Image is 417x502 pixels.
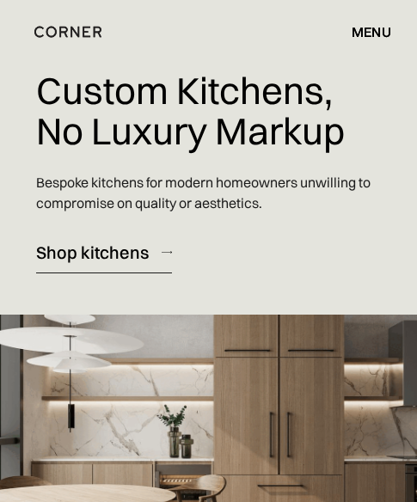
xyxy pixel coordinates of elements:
div: menu [334,17,391,46]
a: home [26,21,101,43]
div: menu [352,25,391,39]
a: Shop kitchens [36,231,172,273]
h1: Custom Kitchens, No Luxury Markup [36,60,345,162]
p: Bespoke kitchens for modern homeowners unwilling to compromise on quality or aesthetics. [36,162,380,223]
div: Shop kitchens [36,241,149,264]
